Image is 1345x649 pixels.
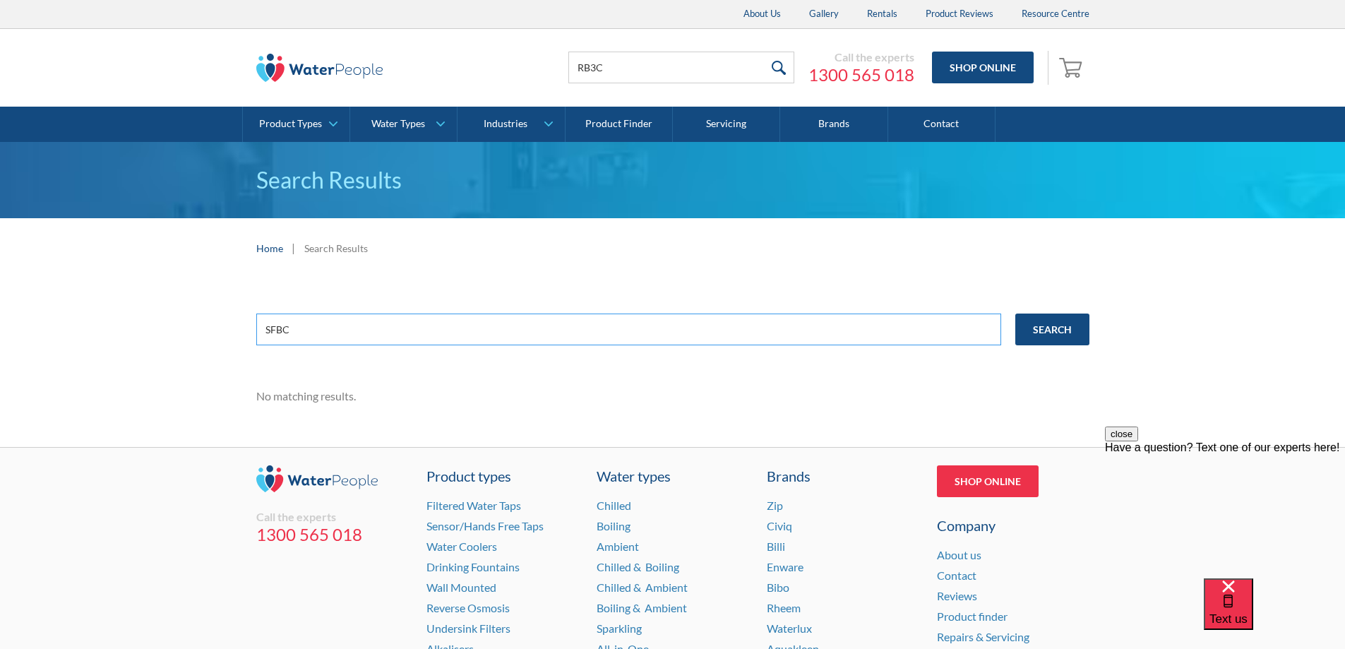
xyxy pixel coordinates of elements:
[426,601,510,614] a: Reverse Osmosis
[256,163,1089,197] h1: Search Results
[1056,51,1089,85] a: Open empty cart
[937,609,1008,623] a: Product finder
[937,515,1089,536] div: Company
[1204,578,1345,649] iframe: podium webchat widget bubble
[937,465,1039,497] a: Shop Online
[259,118,322,130] div: Product Types
[1059,56,1086,78] img: shopping cart
[256,388,1089,405] div: No matching results.
[767,601,801,614] a: Rheem
[458,107,564,142] a: Industries
[597,621,642,635] a: Sparkling
[426,519,544,532] a: Sensor/Hands Free Taps
[937,589,977,602] a: Reviews
[808,50,914,64] div: Call the experts
[767,621,812,635] a: Waterlux
[767,519,792,532] a: Civiq
[888,107,996,142] a: Contact
[290,239,297,256] div: |
[932,52,1034,83] a: Shop Online
[256,510,409,524] div: Call the experts
[256,524,409,545] a: 1300 565 018
[767,499,783,512] a: Zip
[566,107,673,142] a: Product Finder
[767,465,919,487] div: Brands
[767,540,785,553] a: Billi
[426,499,521,512] a: Filtered Water Taps
[597,580,688,594] a: Chilled & Ambient
[597,465,749,487] a: Water types
[1015,314,1089,345] input: Search
[304,241,368,256] div: Search Results
[808,64,914,85] a: 1300 565 018
[767,560,803,573] a: Enware
[256,54,383,82] img: The Water People
[767,580,789,594] a: Bibo
[256,314,1001,345] input: e.g. chilled water cooler
[597,601,687,614] a: Boiling & Ambient
[371,118,425,130] div: Water Types
[426,621,510,635] a: Undersink Filters
[350,107,457,142] a: Water Types
[484,118,527,130] div: Industries
[243,107,349,142] a: Product Types
[597,519,630,532] a: Boiling
[426,580,496,594] a: Wall Mounted
[597,499,631,512] a: Chilled
[1105,427,1345,596] iframe: podium webchat widget prompt
[426,540,497,553] a: Water Coolers
[426,465,579,487] a: Product types
[597,540,639,553] a: Ambient
[426,560,520,573] a: Drinking Fountains
[597,560,679,573] a: Chilled & Boiling
[937,630,1029,643] a: Repairs & Servicing
[937,548,981,561] a: About us
[780,107,887,142] a: Brands
[937,568,976,582] a: Contact
[256,241,283,256] a: Home
[568,52,794,83] input: Search products
[673,107,780,142] a: Servicing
